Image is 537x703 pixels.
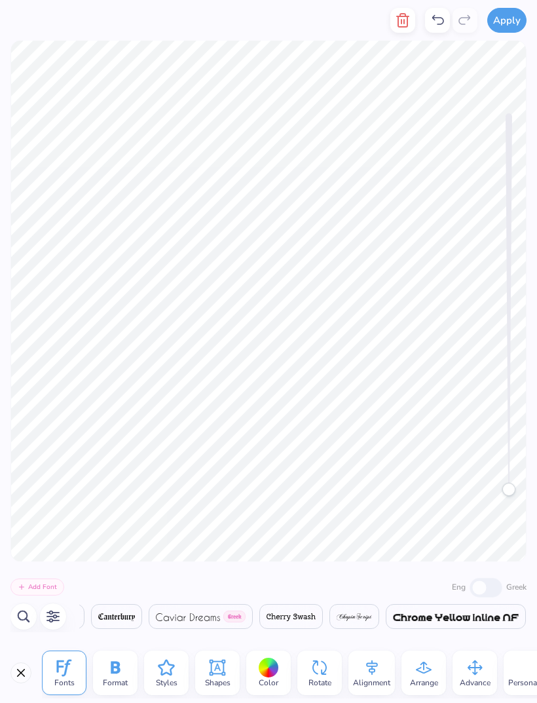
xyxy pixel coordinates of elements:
[506,581,527,593] label: Greek
[223,611,246,622] span: Greek
[410,677,438,688] span: Arrange
[353,677,390,688] span: Alignment
[54,677,75,688] span: Fonts
[460,677,491,688] span: Advance
[10,662,31,683] button: Close
[98,613,136,621] img: Canterbury
[103,677,128,688] span: Format
[393,613,519,621] img: Chrome Yellow Inline NF
[502,483,515,496] div: Accessibility label
[259,677,278,688] span: Color
[156,613,220,621] img: Caviar Dreams
[267,613,316,621] img: Cherry Swash
[487,8,527,33] button: Apply
[452,581,466,593] label: Eng
[10,579,64,596] button: Add Font
[308,677,331,688] span: Rotate
[156,677,177,688] span: Styles
[205,677,231,688] span: Shapes
[337,613,372,621] img: ChopinScript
